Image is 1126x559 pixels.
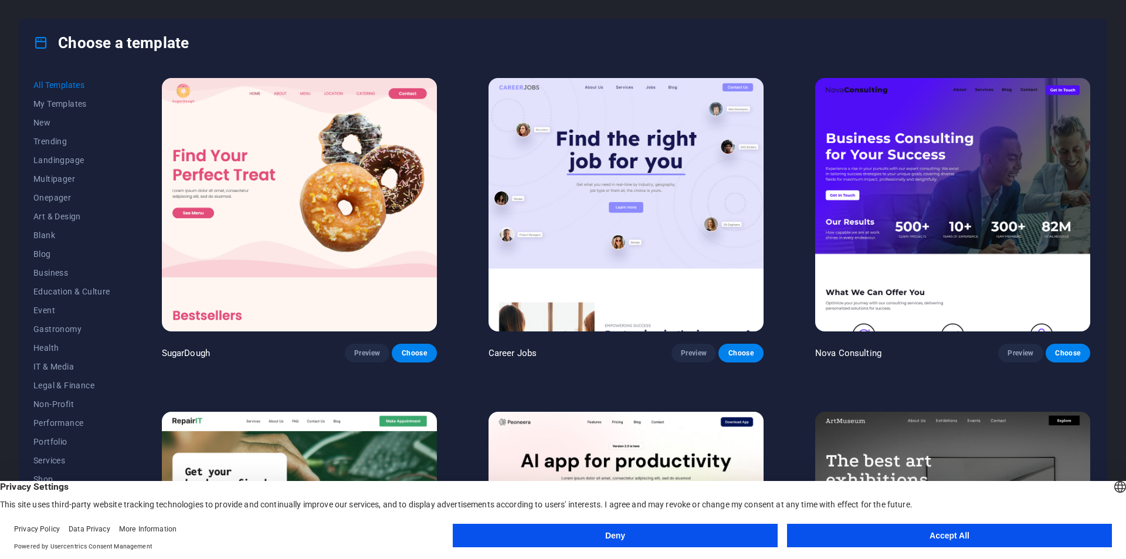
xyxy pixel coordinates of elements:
[33,99,110,109] span: My Templates
[354,348,380,358] span: Preview
[1008,348,1033,358] span: Preview
[815,78,1090,331] img: Nova Consulting
[33,320,110,338] button: Gastronomy
[392,344,436,362] button: Choose
[33,174,110,184] span: Multipager
[33,170,110,188] button: Multipager
[33,245,110,263] button: Blog
[33,432,110,451] button: Portfolio
[33,282,110,301] button: Education & Culture
[33,132,110,151] button: Trending
[33,212,110,221] span: Art & Design
[33,226,110,245] button: Blank
[33,381,110,390] span: Legal & Finance
[33,418,110,428] span: Performance
[33,376,110,395] button: Legal & Finance
[33,193,110,202] span: Onepager
[33,306,110,315] span: Event
[33,113,110,132] button: New
[33,395,110,414] button: Non-Profit
[33,324,110,334] span: Gastronomy
[345,344,389,362] button: Preview
[162,347,210,359] p: SugarDough
[33,151,110,170] button: Landingpage
[671,344,716,362] button: Preview
[33,80,110,90] span: All Templates
[33,94,110,113] button: My Templates
[33,475,110,484] span: Shop
[489,347,537,359] p: Career Jobs
[33,155,110,165] span: Landingpage
[33,118,110,127] span: New
[33,263,110,282] button: Business
[33,399,110,409] span: Non-Profit
[33,137,110,146] span: Trending
[728,348,754,358] span: Choose
[33,249,110,259] span: Blog
[33,437,110,446] span: Portfolio
[998,344,1043,362] button: Preview
[33,357,110,376] button: IT & Media
[33,231,110,240] span: Blank
[33,207,110,226] button: Art & Design
[33,343,110,353] span: Health
[33,76,110,94] button: All Templates
[33,338,110,357] button: Health
[33,188,110,207] button: Onepager
[489,78,764,331] img: Career Jobs
[33,33,189,52] h4: Choose a template
[33,456,110,465] span: Services
[33,470,110,489] button: Shop
[1055,348,1081,358] span: Choose
[162,78,437,331] img: SugarDough
[33,268,110,277] span: Business
[1046,344,1090,362] button: Choose
[681,348,707,358] span: Preview
[718,344,763,362] button: Choose
[33,451,110,470] button: Services
[401,348,427,358] span: Choose
[33,301,110,320] button: Event
[33,287,110,296] span: Education & Culture
[33,414,110,432] button: Performance
[33,362,110,371] span: IT & Media
[815,347,881,359] p: Nova Consulting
